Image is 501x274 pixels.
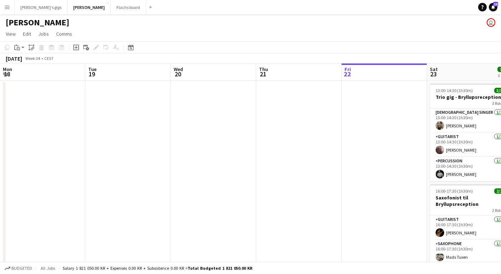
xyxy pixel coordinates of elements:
span: Jobs [38,31,49,37]
span: 10 [493,2,498,6]
span: Fri [344,66,351,72]
div: Salary 1 821 050.00 KR + Expenses 0.00 KR + Subsistence 0.00 KR = [63,265,252,271]
span: All jobs [39,265,56,271]
a: 10 [489,3,497,11]
span: Mon [3,66,12,72]
span: 22 [343,70,351,78]
a: View [3,29,19,39]
button: [PERSON_NAME] [68,0,111,14]
span: Sat [430,66,438,72]
span: Wed [174,66,183,72]
span: Thu [259,66,268,72]
span: View [6,31,16,37]
span: Total Budgeted 1 821 050.00 KR [188,265,252,271]
a: Jobs [35,29,52,39]
app-user-avatar: Asger Søgaard Hajslund [487,18,495,27]
span: 16:00-17:30 (1h30m) [436,188,473,194]
span: Tue [88,66,96,72]
span: 18 [2,70,12,78]
h1: [PERSON_NAME] [6,17,69,28]
button: Flachs board [111,0,146,14]
span: 19 [87,70,96,78]
button: Budgeted [4,264,33,272]
a: Comms [53,29,75,39]
span: Week 34 [24,56,41,61]
span: 13:00-14:30 (1h30m) [436,88,473,93]
span: 23 [429,70,438,78]
a: Edit [20,29,34,39]
div: [DATE] [6,55,22,62]
span: Budgeted [11,266,32,271]
span: 21 [258,70,268,78]
div: CEST [44,56,54,61]
span: Comms [56,31,72,37]
span: Edit [23,31,31,37]
button: [PERSON_NAME]'s gigs [15,0,68,14]
span: 20 [173,70,183,78]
